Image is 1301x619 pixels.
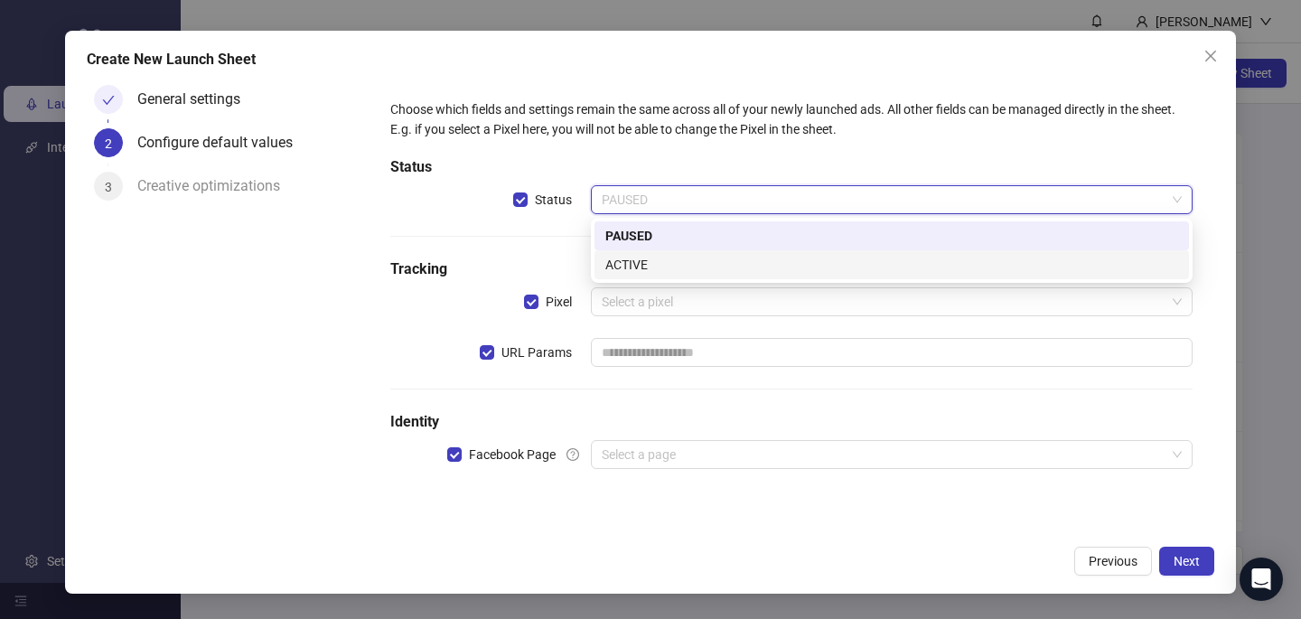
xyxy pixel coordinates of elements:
[605,226,1178,246] div: PAUSED
[1089,554,1137,568] span: Previous
[605,255,1178,275] div: ACTIVE
[594,250,1189,279] div: ACTIVE
[102,94,115,107] span: check
[1174,554,1200,568] span: Next
[105,180,112,194] span: 3
[390,411,1193,433] h5: Identity
[538,292,579,312] span: Pixel
[137,85,255,114] div: General settings
[566,448,579,461] span: question-circle
[1196,42,1225,70] button: Close
[87,49,1214,70] div: Create New Launch Sheet
[1203,49,1218,63] span: close
[528,190,579,210] span: Status
[1240,558,1283,601] div: Open Intercom Messenger
[137,172,295,201] div: Creative optimizations
[390,258,1193,280] h5: Tracking
[494,342,579,362] span: URL Params
[1159,547,1214,576] button: Next
[390,156,1193,178] h5: Status
[602,186,1182,213] span: PAUSED
[105,136,112,151] span: 2
[594,221,1189,250] div: PAUSED
[462,445,563,464] span: Facebook Page
[390,99,1193,139] div: Choose which fields and settings remain the same across all of your newly launched ads. All other...
[1074,547,1152,576] button: Previous
[137,128,307,157] div: Configure default values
